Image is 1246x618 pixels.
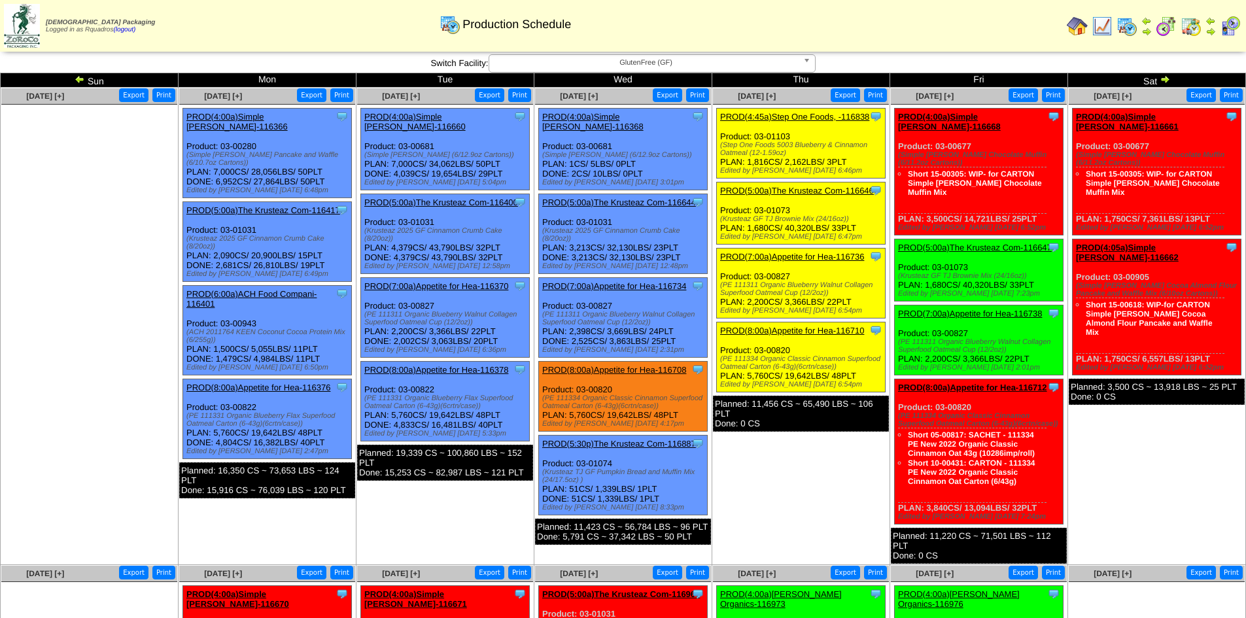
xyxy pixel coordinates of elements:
img: zoroco-logo-small.webp [4,4,40,48]
img: Tooltip [336,381,349,394]
div: Edited by [PERSON_NAME] [DATE] 6:54pm [720,381,885,388]
img: Tooltip [513,587,527,600]
button: Export [1009,566,1038,579]
img: arrowleft.gif [1141,16,1152,26]
button: Print [1220,566,1243,579]
div: Edited by [PERSON_NAME] [DATE] 3:01pm [542,179,707,186]
div: (PE 111311 Organic Blueberry Walnut Collagen Superfood Oatmeal Cup (12/2oz)) [364,311,529,326]
a: (logout) [113,26,135,33]
div: Product: 03-00827 PLAN: 2,200CS / 3,366LBS / 22PLT [895,305,1064,375]
div: Edited by [PERSON_NAME] [DATE] 6:48pm [186,186,351,194]
img: calendarprod.gif [1116,16,1137,37]
div: Planned: 11,220 CS ~ 71,501 LBS ~ 112 PLT Done: 0 CS [891,528,1067,564]
img: Tooltip [691,587,704,600]
button: Print [152,88,175,102]
div: (PE 111334 Organic Classic Cinnamon Superfood Oatmeal Carton (6-43g)(6crtn/case)) [898,412,1063,428]
button: Print [330,566,353,579]
div: Product: 03-00820 PLAN: 5,760CS / 19,642LBS / 48PLT [539,362,708,432]
div: (PE 111311 Organic Blueberry Walnut Collagen Superfood Oatmeal Cup (12/2oz)) [542,311,707,326]
a: [DATE] [+] [26,569,64,578]
a: [DATE] [+] [916,569,954,578]
button: Export [1009,88,1038,102]
div: (Krusteaz 2025 GF Cinnamon Crumb Cake (8/20oz)) [364,227,529,243]
a: Short 15-00618: WIP-for CARTON Simple [PERSON_NAME] Cocoa Almond Flour Pancake and Waffle Mix [1086,300,1213,337]
span: [DATE] [+] [916,92,954,101]
img: Tooltip [869,110,882,123]
button: Print [1042,88,1065,102]
td: Wed [534,73,712,88]
img: Tooltip [869,250,882,263]
span: [DATE] [+] [382,569,420,578]
button: Print [1220,88,1243,102]
div: Product: 03-00820 PLAN: 5,760CS / 19,642LBS / 48PLT [717,322,886,392]
td: Mon [179,73,356,88]
img: calendarblend.gif [1156,16,1177,37]
img: Tooltip [1047,587,1060,600]
div: Edited by [PERSON_NAME] [DATE] 6:46pm [720,167,885,175]
button: Print [686,566,709,579]
div: Edited by [PERSON_NAME] [DATE] 2:47pm [186,447,351,455]
a: [DATE] [+] [204,569,242,578]
a: PROD(8:00a)Appetite for Hea-116708 [542,365,686,375]
div: Product: 03-01031 PLAN: 3,213CS / 32,130LBS / 23PLT DONE: 3,213CS / 32,130LBS / 23PLT [539,194,708,274]
div: Product: 03-00820 PLAN: 3,840CS / 13,094LBS / 32PLT [895,379,1064,524]
a: PROD(7:00a)Appetite for Hea-116734 [542,281,686,291]
div: (Krusteaz TJ GF Pumpkin Bread and Muffin Mix (24/17.5oz) ) [542,468,707,484]
a: PROD(8:00a)Appetite for Hea-116712 [898,383,1047,392]
div: Edited by [PERSON_NAME] [DATE] 6:36pm [364,346,529,354]
td: Thu [712,73,890,88]
div: (Simple [PERSON_NAME] Pancake and Waffle (6/10.7oz Cartons)) [186,151,351,167]
span: [DATE] [+] [1094,569,1132,578]
img: Tooltip [513,196,527,209]
img: Tooltip [513,279,527,292]
img: Tooltip [1047,110,1060,123]
a: PROD(5:00a)The Krusteaz Com-116400 [364,197,518,207]
a: PROD(8:00a)Appetite for Hea-116710 [720,326,864,335]
a: PROD(4:00a)[PERSON_NAME] Organics-116976 [898,589,1020,609]
button: Export [1186,88,1216,102]
div: Product: 03-00905 PLAN: 1,750CS / 6,557LBS / 13PLT [1073,239,1241,375]
a: PROD(4:00a)Simple [PERSON_NAME]-116660 [364,112,466,131]
div: Planned: 16,350 CS ~ 73,653 LBS ~ 124 PLT Done: 15,916 CS ~ 76,039 LBS ~ 120 PLT [179,462,355,498]
div: Product: 03-01031 PLAN: 4,379CS / 43,790LBS / 32PLT DONE: 4,379CS / 43,790LBS / 32PLT [361,194,530,274]
div: (Krusteaz GF TJ Brownie Mix (24/16oz)) [898,272,1063,280]
span: [DATE] [+] [738,92,776,101]
td: Sat [1068,73,1246,88]
span: GlutenFree (GF) [494,55,798,71]
button: Export [831,566,860,579]
td: Sun [1,73,179,88]
img: Tooltip [691,110,704,123]
button: Print [508,566,531,579]
div: Edited by [PERSON_NAME] [DATE] 4:17pm [542,420,707,428]
div: Edited by [PERSON_NAME] [DATE] 12:48pm [542,262,707,270]
div: (Simple [PERSON_NAME] Chocolate Muffin (6/11.2oz Cartons)) [898,151,1063,167]
img: calendarcustomer.gif [1220,16,1241,37]
a: PROD(8:00a)Appetite for Hea-116376 [186,383,330,392]
div: Product: 03-00681 PLAN: 7,000CS / 34,062LBS / 50PLT DONE: 4,039CS / 19,654LBS / 29PLT [361,109,530,190]
div: (Step One Foods 5003 Blueberry & Cinnamon Oatmeal (12-1.59oz) [720,141,885,157]
div: Edited by [PERSON_NAME] [DATE] 6:52pm [898,224,1063,232]
img: arrowleft.gif [75,74,85,84]
div: Product: 03-00827 PLAN: 2,200CS / 3,366LBS / 22PLT DONE: 2,002CS / 3,063LBS / 20PLT [361,278,530,358]
img: Tooltip [869,587,882,600]
div: Edited by [PERSON_NAME] [DATE] 6:54pm [720,307,885,315]
a: PROD(4:00a)Simple [PERSON_NAME]-116661 [1076,112,1179,131]
img: Tooltip [691,279,704,292]
a: Short 15-00305: WIP- for CARTON Simple [PERSON_NAME] Chocolate Muffin Mix [908,169,1042,197]
div: Edited by [PERSON_NAME] [DATE] 8:33pm [542,504,707,511]
div: Planned: 19,339 CS ~ 100,860 LBS ~ 152 PLT Done: 15,253 CS ~ 82,987 LBS ~ 121 PLT [357,445,533,481]
button: Print [508,88,531,102]
button: Print [330,88,353,102]
img: calendarinout.gif [1181,16,1202,37]
a: PROD(5:30p)The Krusteaz Com-116887 [542,439,696,449]
span: [DATE] [+] [26,92,64,101]
a: PROD(7:00a)Appetite for Hea-116736 [720,252,864,262]
img: calendarprod.gif [440,14,460,35]
div: Edited by [PERSON_NAME] [DATE] 6:47pm [720,233,885,241]
div: Edited by [PERSON_NAME] [DATE] 2:01pm [898,364,1063,371]
img: Tooltip [1225,241,1238,254]
td: Fri [890,73,1068,88]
